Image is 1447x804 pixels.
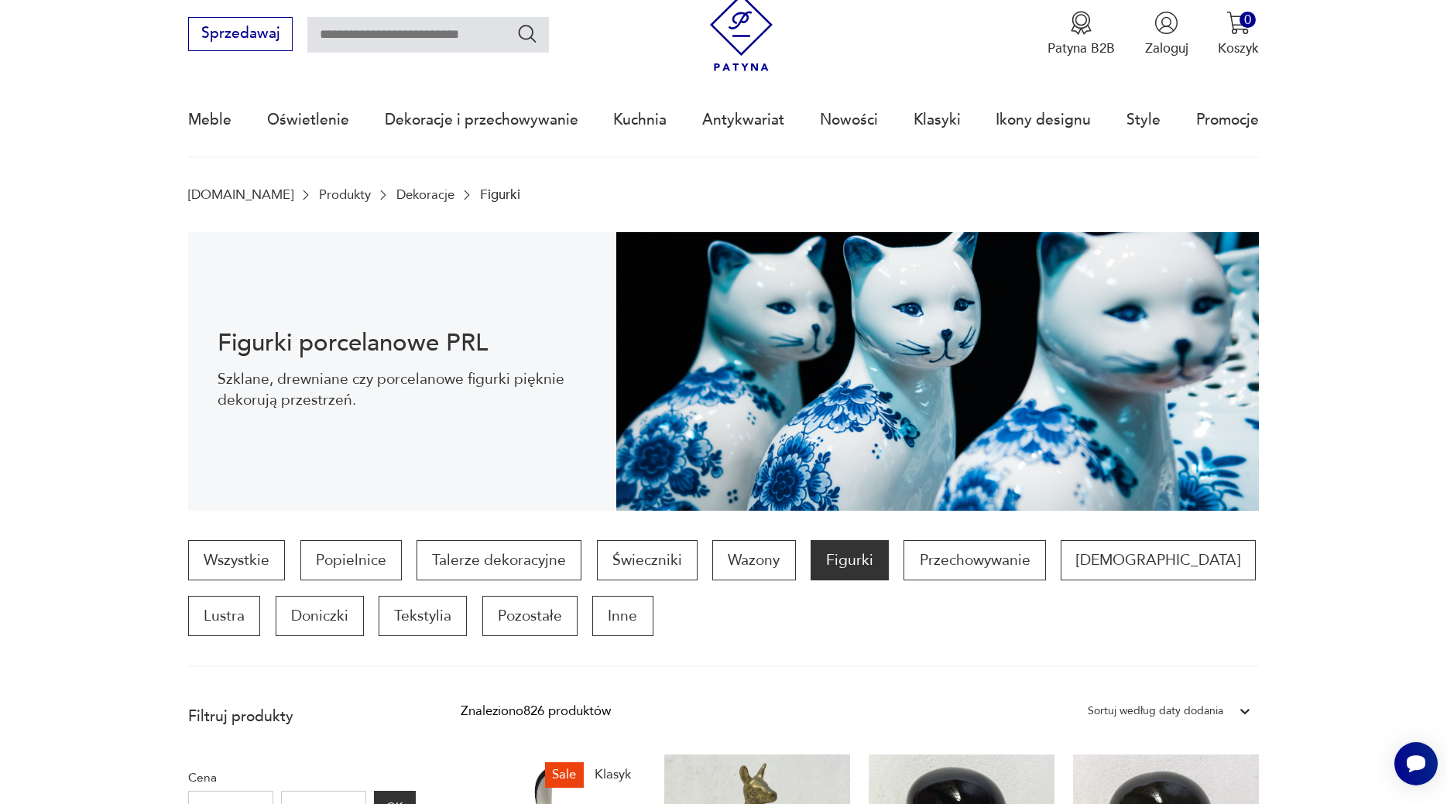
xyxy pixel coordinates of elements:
[379,596,467,636] a: Tekstylia
[218,369,586,410] p: Szklane, drewniane czy porcelanowe figurki pięknie dekorują przestrzeń.
[319,187,371,202] a: Produkty
[516,22,539,45] button: Szukaj
[188,706,416,727] p: Filtruj produkty
[811,540,889,580] a: Figurki
[1126,84,1161,156] a: Style
[1218,11,1259,57] button: 0Koszyk
[1145,39,1188,57] p: Zaloguj
[1240,12,1256,28] div: 0
[1394,742,1438,785] iframe: Smartsupp widget button
[712,540,795,580] a: Wazony
[1145,11,1188,57] button: Zaloguj
[480,187,520,202] p: Figurki
[461,701,611,721] div: Znaleziono 826 produktów
[188,596,260,636] a: Lustra
[188,768,416,788] p: Cena
[597,540,698,580] a: Świeczniki
[188,187,293,202] a: [DOMAIN_NAME]
[1069,11,1093,35] img: Ikona medalu
[1088,701,1223,721] div: Sortuj według daty dodania
[616,232,1259,511] img: Figurki vintage
[1048,11,1115,57] button: Patyna B2B
[592,596,653,636] a: Inne
[1048,11,1115,57] a: Ikona medaluPatyna B2B
[820,84,878,156] a: Nowości
[188,29,293,41] a: Sprzedawaj
[218,332,586,354] h1: Figurki porcelanowe PRL
[1196,84,1259,156] a: Promocje
[385,84,578,156] a: Dekoracje i przechowywanie
[1154,11,1178,35] img: Ikonka użytkownika
[996,84,1091,156] a: Ikony designu
[1048,39,1115,57] p: Patyna B2B
[1218,39,1259,57] p: Koszyk
[1061,540,1256,580] a: [DEMOGRAPHIC_DATA]
[417,540,581,580] a: Talerze dekoracyjne
[267,84,349,156] a: Oświetlenie
[188,84,231,156] a: Meble
[1226,11,1250,35] img: Ikona koszyka
[613,84,667,156] a: Kuchnia
[904,540,1045,580] a: Przechowywanie
[276,596,364,636] a: Doniczki
[914,84,961,156] a: Klasyki
[482,596,578,636] a: Pozostałe
[396,187,454,202] a: Dekoracje
[702,84,784,156] a: Antykwariat
[300,540,402,580] a: Popielnice
[188,540,285,580] a: Wszystkie
[188,17,293,51] button: Sprzedawaj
